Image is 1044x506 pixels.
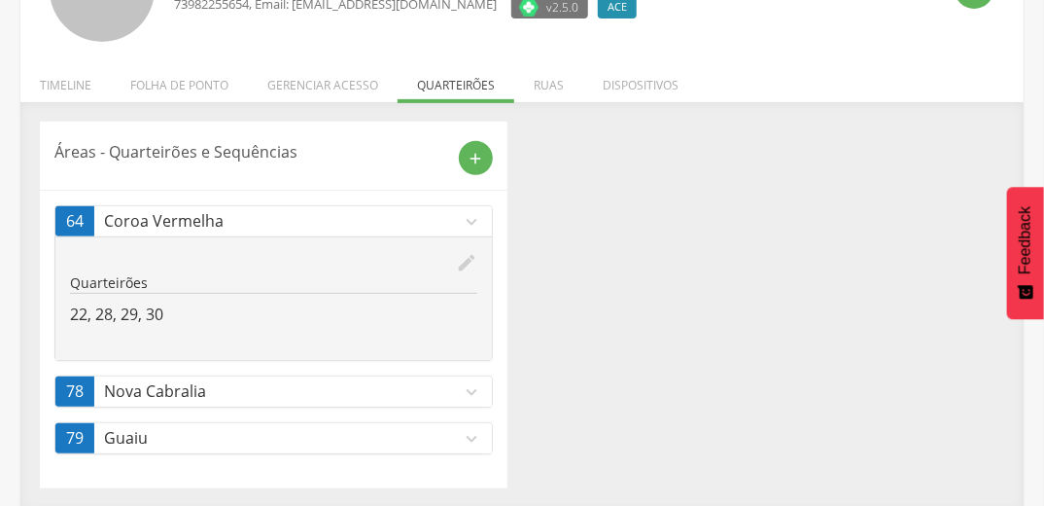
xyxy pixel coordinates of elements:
span: Feedback [1017,206,1034,274]
p: Áreas - Quarteirões e Sequências [54,141,444,163]
a: 79Guaiuexpand_more [55,423,492,453]
p: Nova Cabralia [104,380,461,403]
li: Ruas [514,57,583,103]
p: 22, 28, 29, 30 [70,304,477,326]
li: Timeline [20,57,111,103]
span: 79 [66,427,84,450]
p: Coroa Vermelha [104,210,461,233]
span: 78 [66,380,84,403]
li: Gerenciar acesso [248,57,398,103]
p: Quarteirões [70,273,477,293]
button: Feedback - Mostrar pesquisa [1007,187,1044,319]
i: edit [456,252,477,273]
i: expand_more [461,381,482,403]
a: 64Coroa Vermelhaexpand_more [55,206,492,236]
li: Dispositivos [583,57,698,103]
i: expand_more [461,428,482,450]
i: expand_more [461,211,482,233]
i: add [468,150,485,167]
p: Guaiu [104,427,461,450]
a: 78Nova Cabraliaexpand_more [55,377,492,407]
span: 64 [66,210,84,233]
li: Folha de ponto [111,57,248,103]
